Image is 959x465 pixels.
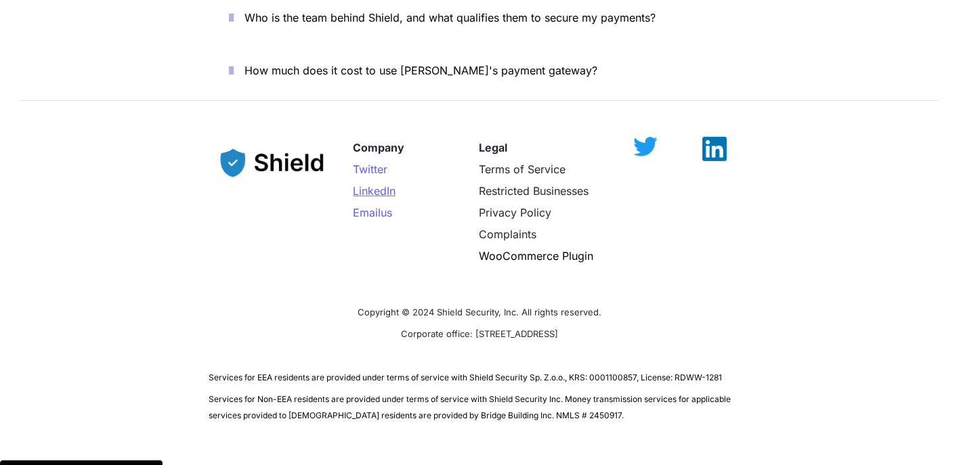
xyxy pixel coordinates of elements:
[353,206,381,219] span: Email
[244,11,656,24] span: Who is the team behind Shield, and what qualifies them to secure my payments?
[479,141,507,154] strong: Legal
[381,206,392,219] span: us
[358,307,601,317] span: Copyright © 2024 Shield Security, Inc. All rights reserved.
[479,227,536,241] a: Complaints
[479,184,589,198] a: Restricted Businesses
[401,328,558,339] span: Corporate office: [STREET_ADDRESS]
[479,206,551,219] a: Privacy Policy
[479,249,593,263] a: WooCommerce Plugin
[209,372,722,382] span: Services for EEA residents are provided under terms of service with Shield Security Sp. Z.o.o., K...
[209,49,750,91] button: How much does it cost to use [PERSON_NAME]'s payment gateway?
[209,394,733,420] span: Services for Non-EEA residents are provided under terms of service with Shield Security Inc. Mone...
[353,184,396,198] a: LinkedIn
[353,141,404,154] strong: Company
[244,64,597,77] span: How much does it cost to use [PERSON_NAME]'s payment gateway?
[479,162,566,176] a: Terms of Service
[353,162,387,176] a: Twitter
[353,206,392,219] a: Emailus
